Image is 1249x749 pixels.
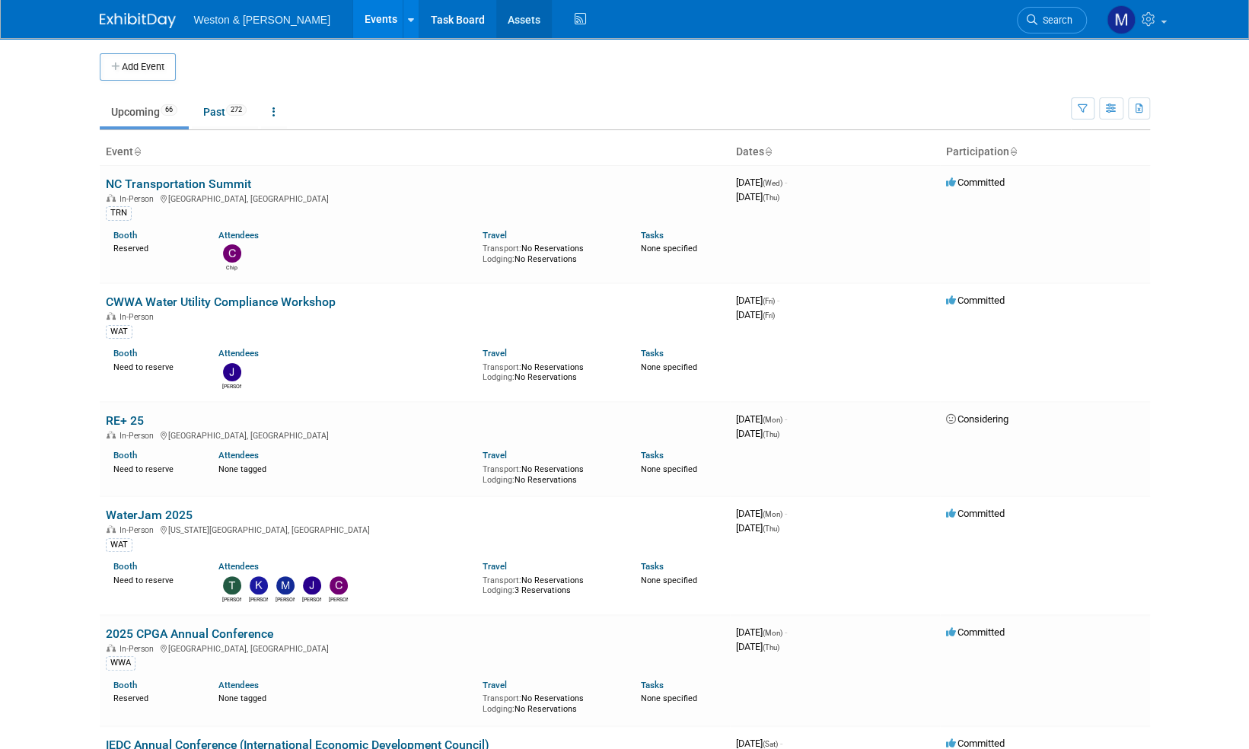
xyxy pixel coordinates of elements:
span: Transport: [483,575,521,585]
div: Need to reserve [113,572,196,586]
span: In-Person [119,431,158,441]
span: (Mon) [763,416,782,424]
div: Jason Gillespie [302,594,321,604]
button: Add Event [100,53,176,81]
a: Past272 [192,97,258,126]
div: Margaret McCarthy [276,594,295,604]
a: Attendees [218,680,259,690]
a: Tasks [641,230,664,241]
a: Sort by Participation Type [1009,145,1017,158]
div: Need to reserve [113,461,196,475]
span: [DATE] [736,428,779,439]
span: None specified [641,464,697,474]
img: Charles Gant [330,576,348,594]
a: Travel [483,450,507,461]
div: Need to reserve [113,359,196,373]
span: (Fri) [763,311,775,320]
span: - [785,413,787,425]
span: [DATE] [736,508,787,519]
a: CWWA Water Utility Compliance Workshop [106,295,336,309]
img: In-Person Event [107,312,116,320]
span: [DATE] [736,522,779,534]
a: Attendees [218,348,259,359]
img: John Jolls [223,363,241,381]
div: [GEOGRAPHIC_DATA], [GEOGRAPHIC_DATA] [106,192,724,204]
span: (Fri) [763,297,775,305]
span: - [785,626,787,638]
img: Mary Ann Trujillo [1107,5,1136,34]
div: No Reservations 3 Reservations [483,572,618,596]
span: - [777,295,779,306]
div: Chip Hutchens [222,263,241,272]
span: [DATE] [736,738,782,749]
a: Booth [113,680,137,690]
a: 2025 CPGA Annual Conference [106,626,273,641]
th: Dates [730,139,940,165]
a: Travel [483,680,507,690]
span: [DATE] [736,177,787,188]
a: Attendees [218,561,259,572]
img: Kevin MacKinnon [250,576,268,594]
div: Charles Gant [329,594,348,604]
span: (Thu) [763,193,779,202]
a: WaterJam 2025 [106,508,193,522]
a: Tasks [641,680,664,690]
img: In-Person Event [107,194,116,202]
span: - [780,738,782,749]
img: Jason Gillespie [303,576,321,594]
img: In-Person Event [107,644,116,652]
div: Kevin MacKinnon [249,594,268,604]
span: (Thu) [763,430,779,438]
span: [DATE] [736,295,779,306]
th: Participation [940,139,1150,165]
span: Committed [946,508,1005,519]
span: In-Person [119,312,158,322]
span: [DATE] [736,626,787,638]
a: RE+ 25 [106,413,144,428]
span: (Sat) [763,740,778,748]
img: ExhibitDay [100,13,176,28]
span: None specified [641,362,697,372]
span: (Mon) [763,629,782,637]
img: In-Person Event [107,431,116,438]
span: Transport: [483,244,521,253]
span: None specified [641,693,697,703]
a: Attendees [218,450,259,461]
a: Sort by Event Name [133,145,141,158]
span: [DATE] [736,641,779,652]
div: John Jolls [222,381,241,390]
div: TRN [106,206,132,220]
div: No Reservations No Reservations [483,690,618,714]
span: - [785,508,787,519]
span: Search [1037,14,1072,26]
div: Reserved [113,241,196,254]
div: Tony Zerilli [222,594,241,604]
img: Tony Zerilli [223,576,241,594]
span: - [785,177,787,188]
a: Booth [113,348,137,359]
span: 272 [226,104,247,116]
div: None tagged [218,690,471,704]
a: Booth [113,561,137,572]
img: In-Person Event [107,525,116,533]
span: Lodging: [483,372,515,382]
span: Committed [946,177,1005,188]
a: Sort by Start Date [764,145,772,158]
a: Upcoming66 [100,97,189,126]
span: Transport: [483,693,521,703]
span: [DATE] [736,191,779,202]
a: Booth [113,450,137,461]
span: Transport: [483,362,521,372]
span: Committed [946,626,1005,638]
div: [US_STATE][GEOGRAPHIC_DATA], [GEOGRAPHIC_DATA] [106,523,724,535]
span: (Wed) [763,179,782,187]
a: Tasks [641,561,664,572]
a: Travel [483,230,507,241]
span: Lodging: [483,704,515,714]
div: No Reservations No Reservations [483,461,618,485]
a: Tasks [641,450,664,461]
div: None tagged [218,461,471,475]
a: Search [1017,7,1087,33]
span: (Thu) [763,643,779,652]
a: Travel [483,561,507,572]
